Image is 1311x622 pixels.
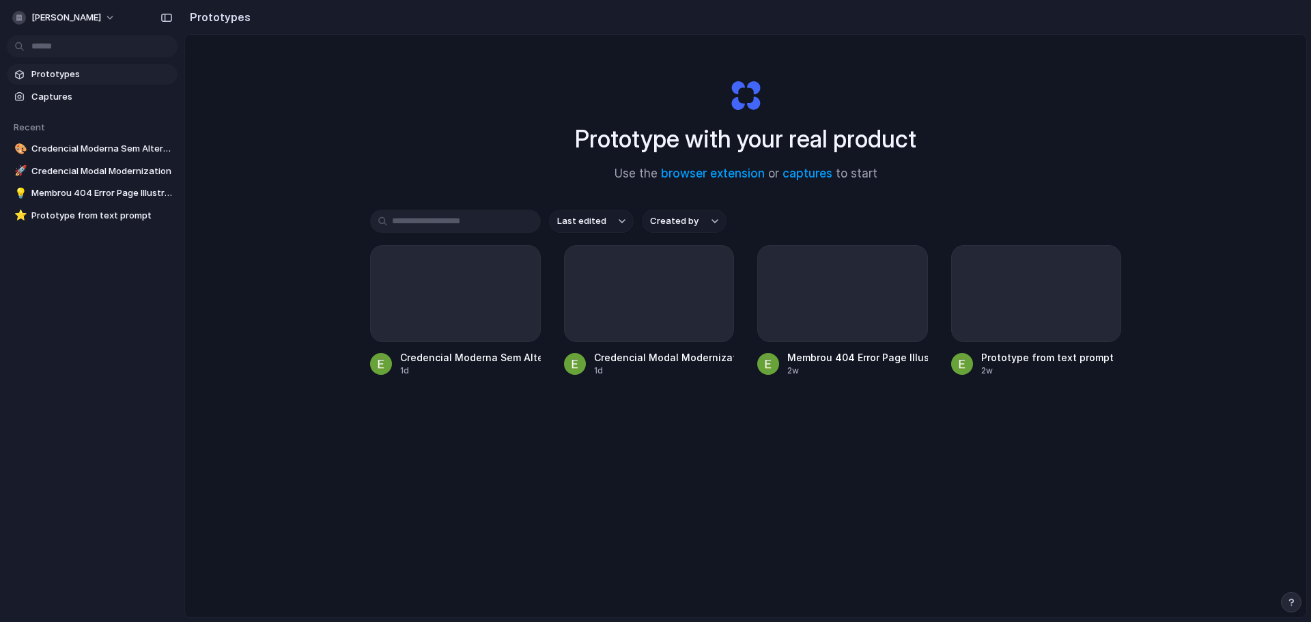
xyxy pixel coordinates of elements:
[31,209,172,223] span: Prototype from text prompt
[981,365,1114,377] div: 2w
[14,208,24,223] div: ⭐
[661,167,765,180] a: browser extension
[615,165,877,183] span: Use the or to start
[7,7,122,29] button: [PERSON_NAME]
[981,350,1114,365] div: Prototype from text prompt
[400,365,541,377] div: 1d
[12,142,26,156] button: 🎨
[757,245,928,377] a: Membrou 404 Error Page Illustration2w
[650,214,699,228] span: Created by
[12,165,26,178] button: 🚀
[370,245,541,377] a: Credencial Moderna Sem Alterar Card1d
[14,141,24,157] div: 🎨
[400,350,541,365] div: Credencial Moderna Sem Alterar Card
[7,206,178,226] a: ⭐Prototype from text prompt
[31,186,172,200] span: Membrou 404 Error Page Illustration
[642,210,727,233] button: Created by
[31,142,172,156] span: Credencial Moderna Sem Alterar Card
[575,121,916,157] h1: Prototype with your real product
[951,245,1122,377] a: Prototype from text prompt2w
[783,167,832,180] a: captures
[14,163,24,179] div: 🚀
[549,210,634,233] button: Last edited
[594,350,735,365] div: Credencial Modal Modernization
[557,214,606,228] span: Last edited
[564,245,735,377] a: Credencial Modal Modernization1d
[12,209,26,223] button: ⭐
[7,139,178,159] a: 🎨Credencial Moderna Sem Alterar Card
[184,9,251,25] h2: Prototypes
[7,183,178,203] a: 💡Membrou 404 Error Page Illustration
[787,350,928,365] div: Membrou 404 Error Page Illustration
[594,365,735,377] div: 1d
[7,161,178,182] a: 🚀Credencial Modal Modernization
[31,165,172,178] span: Credencial Modal Modernization
[31,90,172,104] span: Captures
[31,68,172,81] span: Prototypes
[12,186,26,200] button: 💡
[31,11,101,25] span: [PERSON_NAME]
[7,87,178,107] a: Captures
[7,64,178,85] a: Prototypes
[787,365,928,377] div: 2w
[14,186,24,201] div: 💡
[14,122,45,132] span: Recent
